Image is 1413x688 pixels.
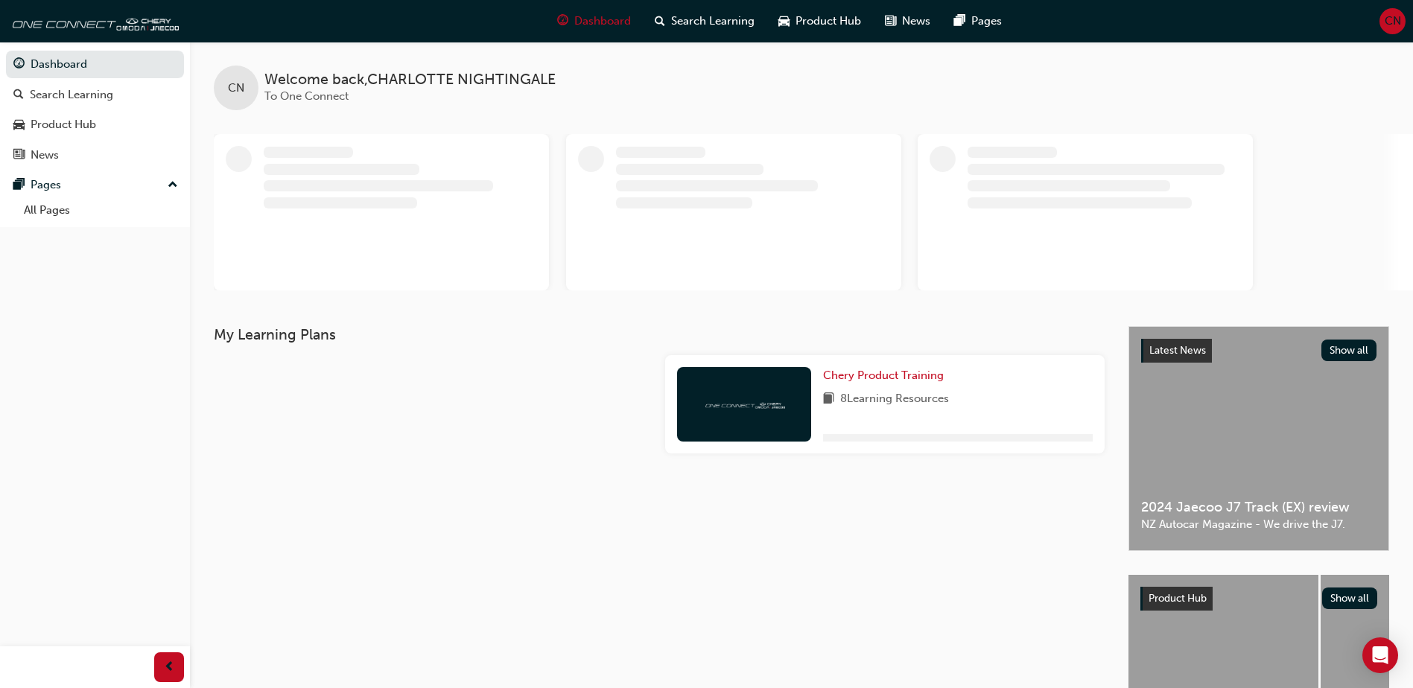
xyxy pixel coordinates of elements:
[13,58,25,71] span: guage-icon
[214,326,1105,343] h3: My Learning Plans
[1128,326,1389,551] a: Latest NewsShow all2024 Jaecoo J7 Track (EX) reviewNZ Autocar Magazine - We drive the J7.
[6,171,184,199] button: Pages
[1149,592,1207,605] span: Product Hub
[6,141,184,169] a: News
[574,13,631,30] span: Dashboard
[766,6,873,36] a: car-iconProduct Hub
[228,80,244,97] span: CN
[823,367,950,384] a: Chery Product Training
[13,89,24,102] span: search-icon
[18,199,184,222] a: All Pages
[1385,13,1401,30] span: CN
[31,147,59,164] div: News
[1321,340,1377,361] button: Show all
[264,71,556,89] span: Welcome back , CHARLOTTE NIGHTINGALE
[1362,637,1398,673] div: Open Intercom Messenger
[164,658,175,677] span: prev-icon
[703,397,785,411] img: oneconnect
[545,6,643,36] a: guage-iconDashboard
[655,12,665,31] span: search-icon
[168,176,178,195] span: up-icon
[823,390,834,409] span: book-icon
[971,13,1002,30] span: Pages
[13,118,25,132] span: car-icon
[1149,344,1206,357] span: Latest News
[885,12,896,31] span: news-icon
[6,51,184,78] a: Dashboard
[6,111,184,138] a: Product Hub
[1322,587,1378,609] button: Show all
[31,176,61,194] div: Pages
[7,6,179,36] img: oneconnect
[954,12,965,31] span: pages-icon
[823,369,944,382] span: Chery Product Training
[796,13,861,30] span: Product Hub
[643,6,766,36] a: search-iconSearch Learning
[1140,587,1377,611] a: Product HubShow all
[942,6,1014,36] a: pages-iconPages
[13,179,25,192] span: pages-icon
[1379,8,1406,34] button: CN
[1141,339,1377,363] a: Latest NewsShow all
[264,89,349,103] span: To One Connect
[557,12,568,31] span: guage-icon
[1141,516,1377,533] span: NZ Autocar Magazine - We drive the J7.
[671,13,755,30] span: Search Learning
[31,116,96,133] div: Product Hub
[6,81,184,109] a: Search Learning
[902,13,930,30] span: News
[13,149,25,162] span: news-icon
[873,6,942,36] a: news-iconNews
[778,12,790,31] span: car-icon
[840,390,949,409] span: 8 Learning Resources
[30,86,113,103] div: Search Learning
[1141,499,1377,516] span: 2024 Jaecoo J7 Track (EX) review
[6,48,184,171] button: DashboardSearch LearningProduct HubNews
